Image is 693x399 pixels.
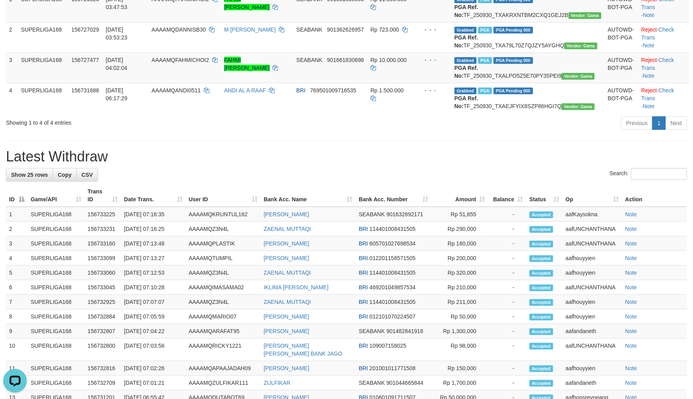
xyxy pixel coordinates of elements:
td: 9 [6,324,28,339]
a: [PERSON_NAME] [264,365,309,371]
td: 156733060 [85,266,121,280]
td: 8 [6,309,28,324]
span: Copy 901362626957 to clipboard [327,26,364,33]
a: Note [625,226,637,232]
span: Accepted [530,270,553,277]
td: AAAAMQKRUNTUL162 [186,207,261,222]
span: Accepted [530,328,553,335]
td: TF_250930_TXALPO5Z5E70PY35PEI9 [451,52,605,83]
span: Copy 469201049857534 to clipboard [370,284,416,290]
td: aafhouyyien [563,309,622,324]
td: SUPERLIGA168 [28,295,85,309]
th: User ID: activate to sort column ascending [186,184,261,207]
td: 156732800 [85,339,121,361]
td: 156732807 [85,324,121,339]
td: AAAAMQTUMPIL [186,251,261,266]
td: AUTOWD-BOT-PGA [605,83,638,113]
td: aafUNCHANTHANA [563,236,622,251]
span: AAAAMQDANNISB30 [152,26,206,33]
a: Check Trans [641,87,674,101]
span: Accepted [530,365,553,372]
td: - [488,309,526,324]
td: AUTOWD-BOT-PGA [605,22,638,52]
td: AAAAMQRICKY1221 [186,339,261,361]
td: Rp 320,000 [431,266,488,280]
a: ANDI AL A RAAF [224,87,266,94]
td: SUPERLIGA168 [28,280,85,295]
span: BRI [297,87,306,94]
td: Rp 50,000 [431,309,488,324]
th: Amount: activate to sort column ascending [431,184,488,207]
span: Accepted [530,314,553,320]
td: - [488,324,526,339]
span: Copy 012101070224507 to clipboard [370,313,416,320]
td: · · [638,22,689,52]
td: 156732884 [85,309,121,324]
span: [DATE] 03:53:23 [106,26,128,41]
span: Accepted [530,285,553,291]
a: Reject [641,87,657,94]
span: [DATE] 06:17:29 [106,87,128,101]
a: ZAENAL MUTTAQI [264,226,311,232]
td: · · [638,83,689,113]
span: Grabbed [454,57,477,64]
a: IKLIMA [PERSON_NAME] [264,284,329,290]
td: SUPERLIGA168 [28,324,85,339]
span: Copy 769501009716535 to clipboard [310,87,357,94]
td: SUPERLIGA168 [28,236,85,251]
td: Rp 211,000 [431,295,488,309]
a: ZAENAL MUTTAQI [264,299,311,305]
span: SEABANK [359,328,385,334]
td: AAAAMQIMASAMA02 [186,280,261,295]
td: 156733225 [85,207,121,222]
span: Accepted [530,255,553,262]
td: 2 [6,22,18,52]
td: Rp 210,000 [431,280,488,295]
td: [DATE] 07:02:26 [121,361,186,376]
a: Note [625,284,637,290]
a: Note [625,380,637,386]
td: - [488,295,526,309]
td: 4 [6,251,28,266]
a: Note [625,313,637,320]
td: aafhouyyien [563,266,622,280]
span: Copy 201001011771508 to clipboard [370,365,416,371]
span: Vendor URL: https://trx31.1velocity.biz [569,12,602,19]
span: Grabbed [454,27,477,34]
td: SUPERLIGA168 [28,376,85,390]
span: AAAAMQFAHMICHOI2 [152,57,209,63]
th: Game/API: activate to sort column ascending [28,184,85,207]
span: Copy 901632892171 to clipboard [387,211,423,217]
a: Note [625,240,637,247]
a: Next [665,116,687,130]
a: M [PERSON_NAME] [224,26,276,33]
td: SUPERLIGA168 [18,52,68,83]
span: Copy 109007158025 to clipboard [370,343,406,349]
td: AAAAMQARAFAT95 [186,324,261,339]
span: 156731688 [71,87,99,94]
span: Copy 901044665844 to clipboard [387,380,423,386]
td: 156733231 [85,222,121,236]
td: AAAAMQAPAAJADAH09 [186,361,261,376]
th: Bank Acc. Name: activate to sort column ascending [261,184,356,207]
td: aafUNCHANTHANA [563,339,622,361]
td: Rp 51,855 [431,207,488,222]
b: PGA Ref. No: [454,4,478,18]
span: SEABANK [359,380,385,386]
a: CSV [76,168,98,182]
span: Marked by aafandaneth [478,27,492,34]
td: SUPERLIGA168 [28,339,85,361]
td: - [488,236,526,251]
td: Rp 180,000 [431,236,488,251]
td: aafandaneth [563,324,622,339]
td: aafhouyyien [563,361,622,376]
a: 1 [652,116,666,130]
label: Search: [610,168,687,180]
td: 156732925 [85,295,121,309]
td: AAAAMQZ3N4L [186,295,261,309]
td: 3 [6,236,28,251]
td: SUPERLIGA168 [28,207,85,222]
b: PGA Ref. No: [454,95,478,109]
th: Bank Acc. Number: activate to sort column ascending [356,184,432,207]
th: Date Trans.: activate to sort column ascending [121,184,186,207]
